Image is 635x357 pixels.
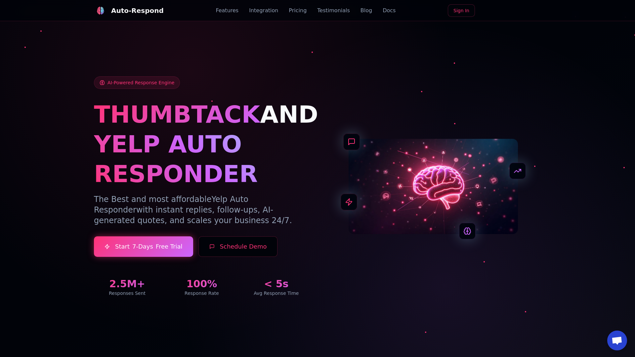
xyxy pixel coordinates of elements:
a: Sign In [448,4,475,17]
a: Start7-DaysFree Trial [94,236,193,257]
a: Docs [383,7,396,15]
div: 2.5M+ [94,278,160,290]
p: The Best and most affordable with instant replies, follow-ups, AI-generated quotes, and scales yo... [94,194,310,226]
h1: YELP AUTO RESPONDER [94,129,310,189]
a: Blog [360,7,372,15]
a: Integration [249,7,278,15]
button: Schedule Demo [198,236,278,257]
div: Avg Response Time [243,290,310,297]
span: AND [260,100,318,128]
img: Auto-Respond Logo [97,7,105,15]
a: Testimonials [317,7,350,15]
div: 100% [168,278,235,290]
div: Response Rate [168,290,235,297]
div: Responses Sent [94,290,160,297]
span: AI-Powered Response Engine [107,79,174,86]
div: Auto-Respond [111,6,164,15]
div: Open chat [607,331,627,350]
a: Pricing [289,7,307,15]
img: AI Neural Network Brain [349,139,518,234]
div: < 5s [243,278,310,290]
span: Yelp Auto Responder [94,195,248,215]
iframe: Sign in with Google Button [477,4,544,18]
a: Features [216,7,238,15]
a: Auto-Respond LogoAuto-Respond [94,4,164,17]
span: THUMBTACK [94,100,260,128]
span: 7-Days [132,242,153,251]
